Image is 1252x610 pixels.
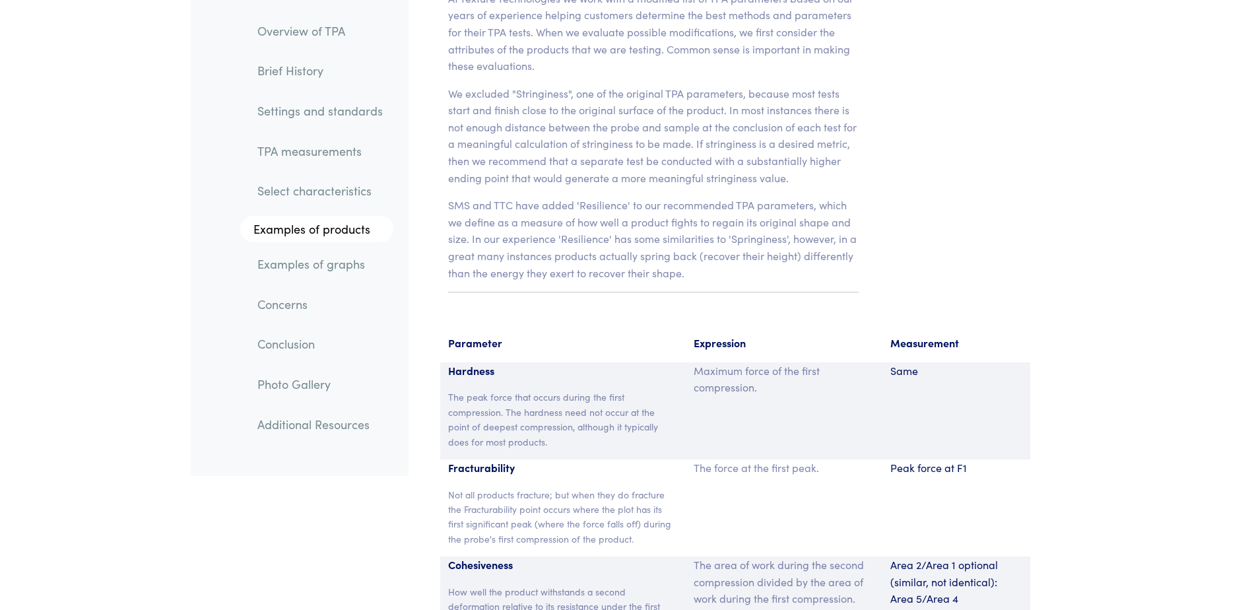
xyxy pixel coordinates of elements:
[890,459,1022,477] p: Peak force at F1
[247,369,393,399] a: Photo Gallery
[694,362,874,396] p: Maximum force of the first compression.
[247,329,393,360] a: Conclusion
[247,409,393,440] a: Additional Resources
[448,197,859,281] p: SMS and TTC have added 'Resilience' to our recommended TPA parameters, which we define as a measu...
[890,557,1022,607] p: Area 2/Area 1 optional (similar, not identical): Area 5/Area 4
[247,176,393,207] a: Select characteristics
[247,56,393,86] a: Brief History
[448,390,678,449] p: The peak force that occurs during the first compression. The hardness need not occur at the point...
[890,335,1022,352] p: Measurement
[247,136,393,166] a: TPA measurements
[247,289,393,320] a: Concerns
[694,459,874,477] p: The force at the first peak.
[448,487,678,547] p: Not all products fracture; but when they do fracture the Fracturability point occurs where the pl...
[448,335,678,352] p: Parameter
[448,85,859,187] p: We excluded "Stringiness", one of the original TPA parameters, because most tests start and finis...
[448,459,678,477] p: Fracturability
[247,249,393,279] a: Examples of graphs
[694,335,874,352] p: Expression
[247,16,393,46] a: Overview of TPA
[694,557,874,607] p: The area of work during the second compression divided by the area of work during the first compr...
[448,557,678,574] p: Cohesiveness
[448,362,678,380] p: Hardness
[890,362,1022,380] p: Same
[240,217,393,243] a: Examples of products
[247,96,393,126] a: Settings and standards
